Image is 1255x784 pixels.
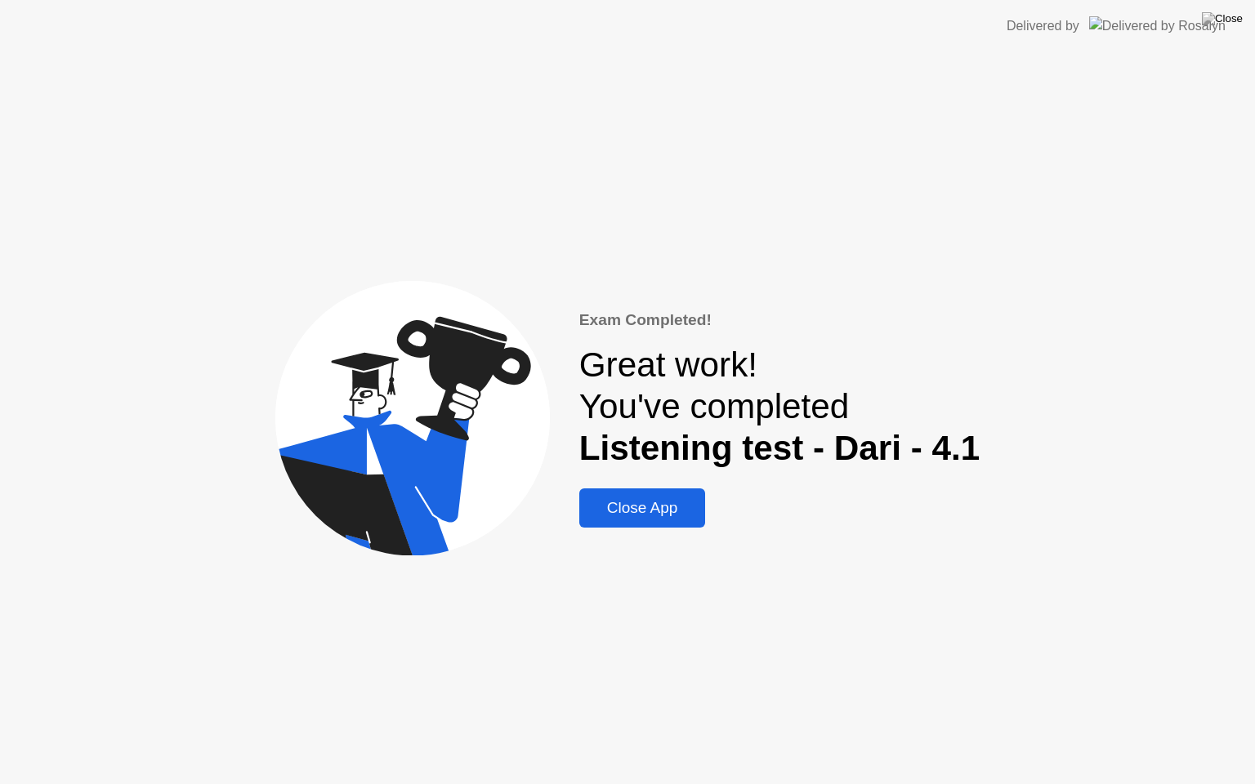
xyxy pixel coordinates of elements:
img: Delivered by Rosalyn [1089,16,1226,35]
div: Delivered by [1007,16,1079,36]
img: Close [1202,12,1243,25]
div: Close App [584,499,701,517]
div: Exam Completed! [579,309,980,332]
b: Listening test - Dari - 4.1 [579,429,980,467]
div: Great work! You've completed [579,345,980,469]
button: Close App [579,488,706,528]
